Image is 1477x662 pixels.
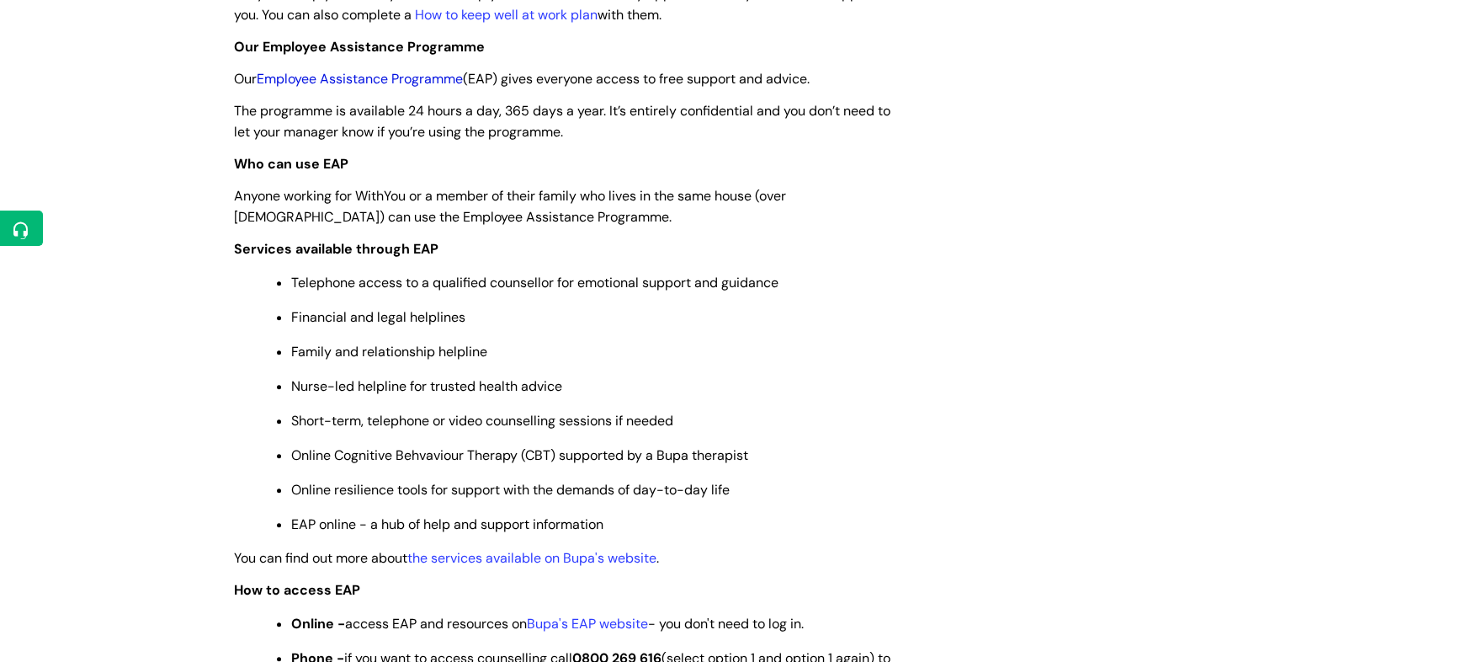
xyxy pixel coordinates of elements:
span: access EAP and resources on - you don't need to log in. [291,615,804,633]
span: Financial and legal helplines [291,308,465,326]
span: The programme is available 24 hours a day, 365 days a year. It’s entirely confidential and you do... [234,102,890,141]
strong: Who can use EAP [234,155,348,173]
span: Short-term, telephone or video counselling sessions if needed [291,412,673,430]
a: Employee Assistance Programme [257,70,463,88]
span: Telephone access to a qualified counsellor for emotional support and guidance [291,274,778,291]
strong: How to access EAP [234,581,360,599]
span: Online resilience tools for support with the demands of day-to-day life [291,481,730,499]
strong: Services available through EAP [234,240,438,258]
a: the services available on Bupa's website [407,549,656,567]
span: Anyone working for WithYou or a member of their family who lives in the same house (over [DEMOGRA... [234,187,786,226]
span: with them. [598,6,661,24]
a: Bupa's EAP website [527,615,648,633]
span: You can find out more about . [234,549,659,567]
span: Nurse-led helpline for trusted health advice [291,377,562,395]
span: Family and relationship helpline [291,343,487,360]
span: Our (EAP) gives everyone access to free support and advice. [234,70,810,88]
span: Our Employee Assistance Programme [234,38,485,56]
span: EAP online - a hub of help and support information [291,515,603,533]
a: How to keep well at work plan [415,6,598,24]
span: Online Cognitive Behvaviour Therapy (CBT) supported by a Bupa therapist [291,446,748,464]
strong: Online - [291,615,345,633]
